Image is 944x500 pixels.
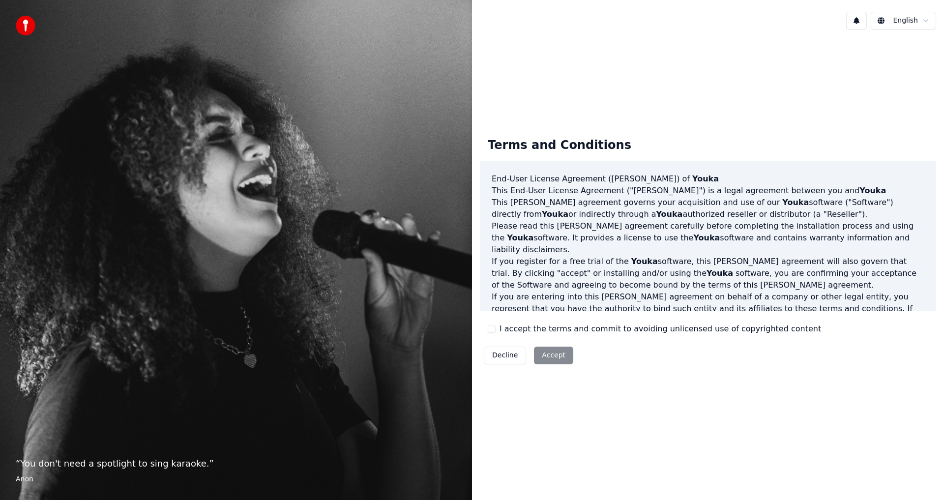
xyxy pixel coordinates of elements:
[492,197,924,220] p: This [PERSON_NAME] agreement governs your acquisition and use of our software ("Software") direct...
[16,16,35,35] img: youka
[492,291,924,338] p: If you are entering into this [PERSON_NAME] agreement on behalf of a company or other legal entit...
[484,347,526,364] button: Decline
[507,233,533,242] span: Youka
[693,233,720,242] span: Youka
[542,209,568,219] span: Youka
[492,185,924,197] p: This End-User License Agreement ("[PERSON_NAME]") is a legal agreement between you and
[500,323,821,335] label: I accept the terms and commit to avoiding unlicensed use of copyrighted content
[631,257,658,266] span: Youka
[16,457,456,471] p: “ You don't need a spotlight to sing karaoke. ”
[16,474,456,484] footer: Anon
[692,174,719,183] span: Youka
[492,256,924,291] p: If you register for a free trial of the software, this [PERSON_NAME] agreement will also govern t...
[480,130,639,161] div: Terms and Conditions
[859,186,886,195] span: Youka
[656,209,682,219] span: Youka
[707,268,733,278] span: Youka
[782,198,809,207] span: Youka
[492,173,924,185] h3: End-User License Agreement ([PERSON_NAME]) of
[492,220,924,256] p: Please read this [PERSON_NAME] agreement carefully before completing the installation process and...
